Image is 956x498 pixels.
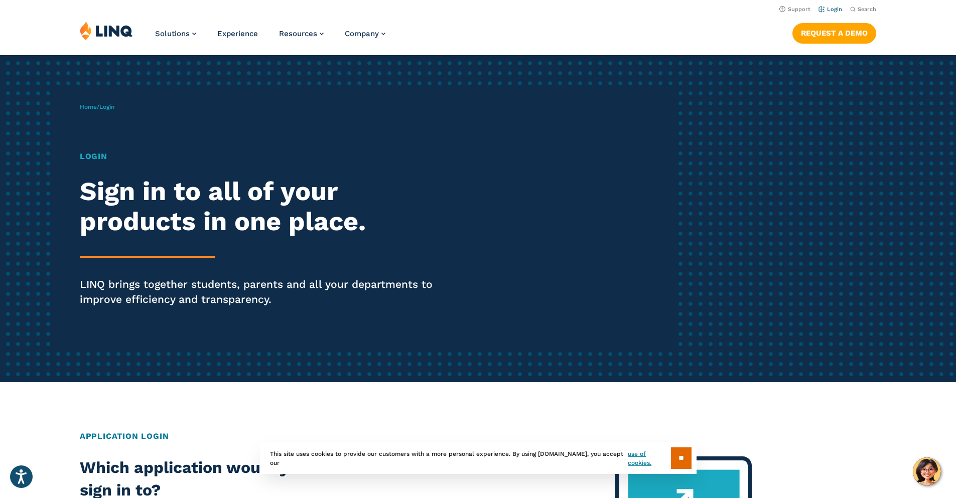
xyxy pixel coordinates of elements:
[628,449,670,467] a: use of cookies.
[779,6,810,13] a: Support
[792,23,876,43] a: Request a Demo
[913,457,941,485] button: Hello, have a question? Let’s chat.
[155,29,190,38] span: Solutions
[99,103,114,110] span: Login
[80,430,876,442] h2: Application Login
[80,103,97,110] a: Home
[80,150,448,162] h1: Login
[279,29,317,38] span: Resources
[260,442,697,474] div: This site uses cookies to provide our customers with a more personal experience. By using [DOMAIN...
[155,21,385,54] nav: Primary Navigation
[792,21,876,43] nav: Button Navigation
[217,29,258,38] a: Experience
[80,21,133,40] img: LINQ | K‑12 Software
[345,29,379,38] span: Company
[279,29,324,38] a: Resources
[850,6,876,13] button: Open Search Bar
[155,29,196,38] a: Solutions
[80,103,114,110] span: /
[858,6,876,13] span: Search
[345,29,385,38] a: Company
[80,277,448,307] p: LINQ brings together students, parents and all your departments to improve efficiency and transpa...
[80,177,448,237] h2: Sign in to all of your products in one place.
[818,6,842,13] a: Login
